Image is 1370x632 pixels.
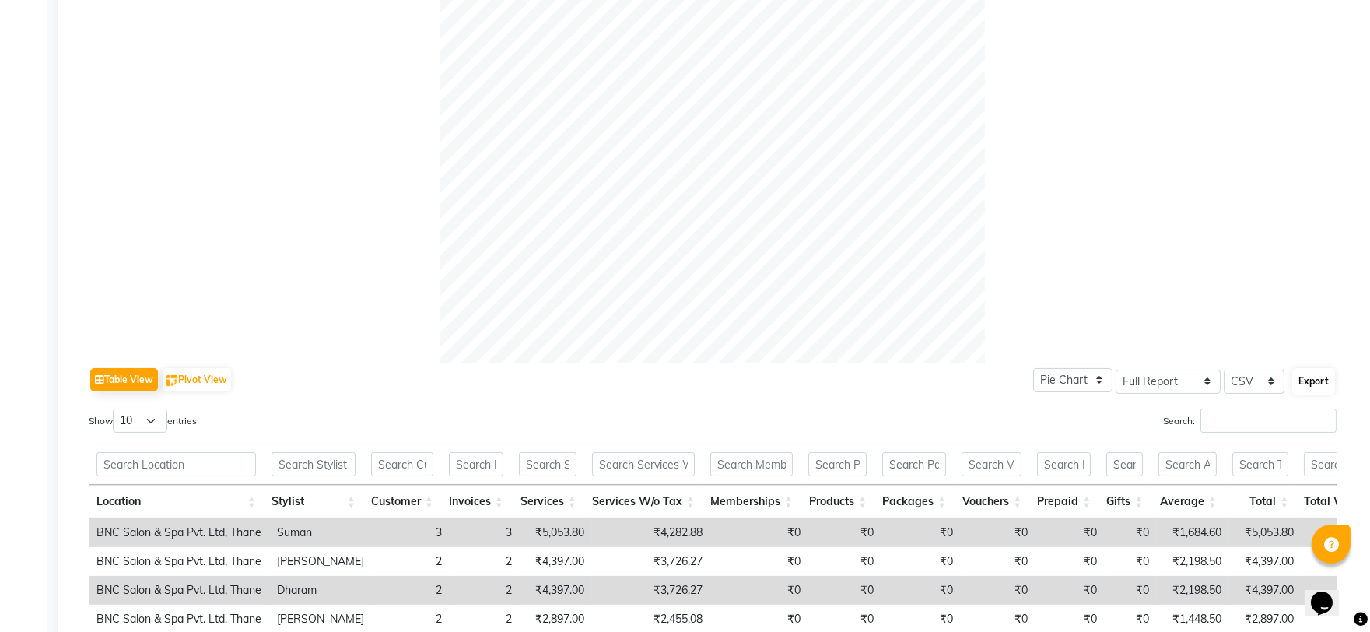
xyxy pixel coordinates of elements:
[1229,576,1302,605] td: ₹4,397.00
[962,452,1021,476] input: Search Vouchers
[1029,485,1098,518] th: Prepaid: activate to sort column ascending
[269,518,372,547] td: Suman
[1158,452,1216,476] input: Search Average
[449,452,503,476] input: Search Invoices
[89,485,264,518] th: Location: activate to sort column ascending
[89,547,269,576] td: BNC Salon & Spa Pvt. Ltd, Thane
[881,576,961,605] td: ₹0
[89,518,269,547] td: BNC Salon & Spa Pvt. Ltd, Thane
[372,576,450,605] td: 2
[1157,518,1229,547] td: ₹1,684.60
[1106,452,1143,476] input: Search Gifts
[269,547,372,576] td: [PERSON_NAME]
[1098,485,1151,518] th: Gifts: activate to sort column ascending
[1225,485,1297,518] th: Total: activate to sort column ascending
[1163,409,1337,433] label: Search:
[1200,409,1337,433] input: Search:
[450,576,520,605] td: 2
[372,518,450,547] td: 3
[272,452,356,476] input: Search Stylist
[703,485,801,518] th: Memberships: activate to sort column ascending
[1035,518,1105,547] td: ₹0
[520,576,592,605] td: ₹4,397.00
[1229,547,1302,576] td: ₹4,397.00
[519,452,576,476] input: Search Services
[89,409,197,433] label: Show entries
[363,485,441,518] th: Customer: activate to sort column ascending
[1151,485,1224,518] th: Average: activate to sort column ascending
[166,375,178,387] img: pivot.png
[882,452,946,476] input: Search Packages
[808,452,867,476] input: Search Products
[1105,576,1157,605] td: ₹0
[1157,547,1229,576] td: ₹2,198.50
[450,547,520,576] td: 2
[1232,452,1289,476] input: Search Total
[1105,547,1157,576] td: ₹0
[961,547,1035,576] td: ₹0
[90,368,158,391] button: Table View
[1035,576,1105,605] td: ₹0
[1229,518,1302,547] td: ₹5,053.80
[710,576,808,605] td: ₹0
[89,576,269,605] td: BNC Salon & Spa Pvt. Ltd, Thane
[371,452,433,476] input: Search Customer
[584,485,703,518] th: Services W/o Tax: activate to sort column ascending
[961,576,1035,605] td: ₹0
[710,518,808,547] td: ₹0
[1305,570,1354,616] iframe: chat widget
[520,547,592,576] td: ₹4,397.00
[264,485,363,518] th: Stylist: activate to sort column ascending
[592,547,710,576] td: ₹3,726.27
[808,547,881,576] td: ₹0
[592,518,710,547] td: ₹4,282.88
[954,485,1029,518] th: Vouchers: activate to sort column ascending
[163,368,231,391] button: Pivot View
[372,547,450,576] td: 2
[1037,452,1091,476] input: Search Prepaid
[96,452,256,476] input: Search Location
[808,518,881,547] td: ₹0
[113,409,167,433] select: Showentries
[881,518,961,547] td: ₹0
[1157,576,1229,605] td: ₹2,198.50
[520,518,592,547] td: ₹5,053.80
[1035,547,1105,576] td: ₹0
[592,576,710,605] td: ₹3,726.27
[808,576,881,605] td: ₹0
[1292,368,1335,395] button: Export
[881,547,961,576] td: ₹0
[874,485,954,518] th: Packages: activate to sort column ascending
[710,547,808,576] td: ₹0
[450,518,520,547] td: 3
[441,485,511,518] th: Invoices: activate to sort column ascending
[592,452,695,476] input: Search Services W/o Tax
[961,518,1035,547] td: ₹0
[801,485,874,518] th: Products: activate to sort column ascending
[1105,518,1157,547] td: ₹0
[269,576,372,605] td: Dharam
[511,485,584,518] th: Services: activate to sort column ascending
[710,452,793,476] input: Search Memberships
